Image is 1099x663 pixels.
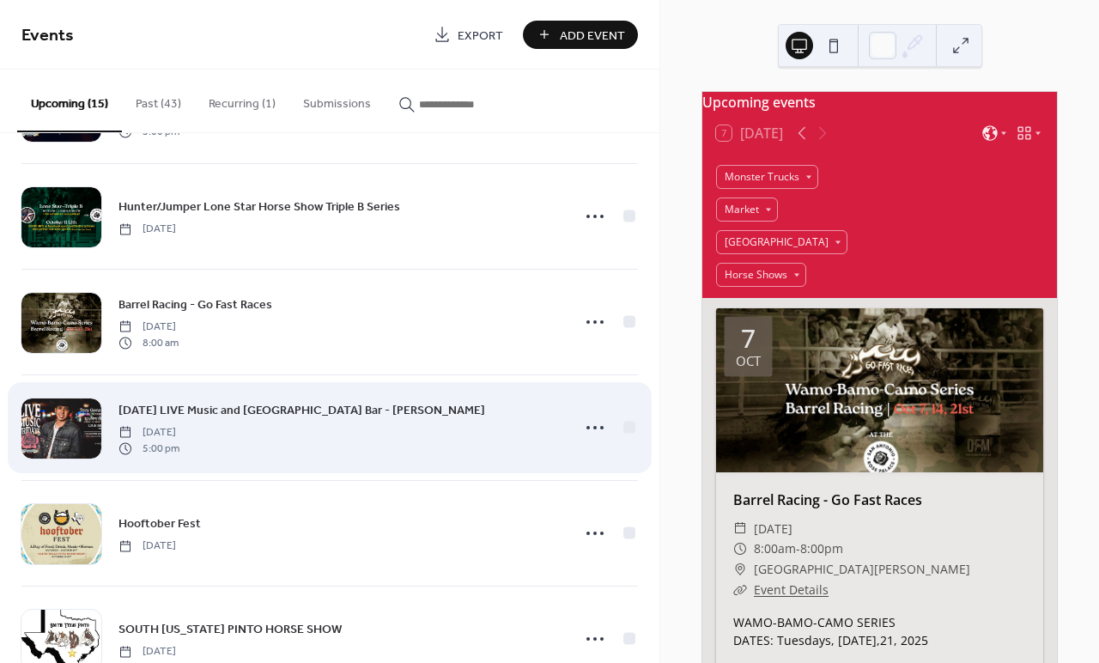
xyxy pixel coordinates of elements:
[118,319,179,335] span: [DATE]
[118,335,179,350] span: 8:00 am
[118,514,201,533] a: Hooftober Fest
[118,295,272,314] a: Barrel Racing - Go Fast Races
[741,325,756,351] div: 7
[289,70,385,131] button: Submissions
[523,21,638,49] button: Add Event
[754,538,796,559] span: 8:00am
[458,27,503,45] span: Export
[800,538,843,559] span: 8:00pm
[118,621,342,639] span: SOUTH [US_STATE] PINTO HORSE SHOW
[118,644,176,660] span: [DATE]
[118,400,485,420] a: [DATE] LIVE Music and [GEOGRAPHIC_DATA] Bar - [PERSON_NAME]
[754,519,792,539] span: [DATE]
[796,538,800,559] span: -
[118,198,400,216] span: Hunter/Jumper Lone Star Horse Show Triple B Series
[560,27,625,45] span: Add Event
[118,441,179,456] span: 5:00 pm
[733,490,922,509] a: Barrel Racing - Go Fast Races
[733,519,747,539] div: ​
[118,197,400,216] a: Hunter/Jumper Lone Star Horse Show Triple B Series
[17,70,122,132] button: Upcoming (15)
[118,222,176,237] span: [DATE]
[702,92,1057,113] div: Upcoming events
[21,19,74,52] span: Events
[736,355,761,368] div: Oct
[421,21,516,49] a: Export
[733,538,747,559] div: ​
[118,425,179,441] span: [DATE]
[118,402,485,420] span: [DATE] LIVE Music and [GEOGRAPHIC_DATA] Bar - [PERSON_NAME]
[118,515,201,533] span: Hooftober Fest
[118,538,176,554] span: [DATE]
[733,580,747,600] div: ​
[733,559,747,580] div: ​
[118,296,272,314] span: Barrel Racing - Go Fast Races
[195,70,289,131] button: Recurring (1)
[754,581,829,598] a: Event Details
[754,559,970,580] span: [GEOGRAPHIC_DATA][PERSON_NAME]
[118,619,342,639] a: SOUTH [US_STATE] PINTO HORSE SHOW
[122,70,195,131] button: Past (43)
